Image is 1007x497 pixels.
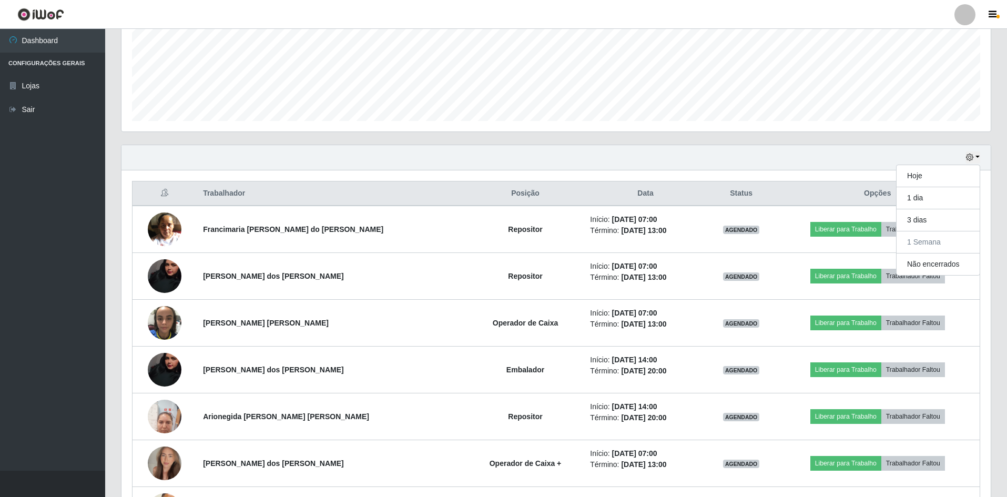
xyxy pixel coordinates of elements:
img: 1758738282266.jpeg [148,207,181,251]
button: Não encerrados [897,253,980,275]
button: 1 Semana [897,231,980,253]
button: Hoje [897,165,980,187]
button: 3 dias [897,209,980,231]
time: [DATE] 20:00 [621,413,666,422]
strong: Repositor [508,225,542,234]
button: Liberar para Trabalho [810,316,881,330]
time: [DATE] 07:00 [612,309,657,317]
time: [DATE] 13:00 [621,273,666,281]
img: 1758978755412.jpeg [148,239,181,313]
button: Trabalhador Faltou [881,316,945,330]
li: Término: [590,412,700,423]
button: Liberar para Trabalho [810,269,881,283]
li: Início: [590,354,700,366]
li: Término: [590,459,700,470]
strong: Operador de Caixa + [490,459,562,468]
img: 1758203147190.jpeg [148,394,181,439]
button: Trabalhador Faltou [881,362,945,377]
strong: Operador de Caixa [493,319,558,327]
li: Término: [590,272,700,283]
span: AGENDADO [723,319,760,328]
img: CoreUI Logo [17,8,64,21]
strong: Repositor [508,412,542,421]
li: Início: [590,261,700,272]
th: Data [584,181,707,206]
span: AGENDADO [723,272,760,281]
strong: [PERSON_NAME] dos [PERSON_NAME] [203,272,344,280]
time: [DATE] 14:00 [612,402,657,411]
time: [DATE] 07:00 [612,215,657,224]
span: AGENDADO [723,366,760,374]
button: Trabalhador Faltou [881,269,945,283]
li: Término: [590,319,700,330]
button: Liberar para Trabalho [810,409,881,424]
time: [DATE] 13:00 [621,320,666,328]
time: [DATE] 13:00 [621,226,666,235]
span: AGENDADO [723,460,760,468]
span: AGENDADO [723,226,760,234]
button: Trabalhador Faltou [881,222,945,237]
li: Início: [590,308,700,319]
button: Liberar para Trabalho [810,222,881,237]
time: [DATE] 20:00 [621,367,666,375]
th: Status [707,181,776,206]
time: [DATE] 07:00 [612,262,657,270]
strong: Francimaria [PERSON_NAME] do [PERSON_NAME] [203,225,383,234]
strong: [PERSON_NAME] [PERSON_NAME] [203,319,329,327]
img: 1758239361344.jpeg [148,300,181,345]
time: [DATE] 07:00 [612,449,657,458]
img: 1758978755412.jpeg [148,332,181,407]
li: Término: [590,225,700,236]
th: Opções [776,181,980,206]
button: Liberar para Trabalho [810,362,881,377]
button: Trabalhador Faltou [881,456,945,471]
li: Término: [590,366,700,377]
th: Trabalhador [197,181,467,206]
th: Posição [467,181,584,206]
li: Início: [590,214,700,225]
strong: Embalador [506,366,544,374]
strong: Arionegida [PERSON_NAME] [PERSON_NAME] [203,412,369,421]
strong: [PERSON_NAME] dos [PERSON_NAME] [203,459,344,468]
li: Início: [590,448,700,459]
img: 1758218822421.jpeg [148,433,181,493]
span: AGENDADO [723,413,760,421]
time: [DATE] 13:00 [621,460,666,469]
button: Trabalhador Faltou [881,409,945,424]
button: Liberar para Trabalho [810,456,881,471]
button: 1 dia [897,187,980,209]
strong: Repositor [508,272,542,280]
time: [DATE] 14:00 [612,356,657,364]
li: Início: [590,401,700,412]
strong: [PERSON_NAME] dos [PERSON_NAME] [203,366,344,374]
